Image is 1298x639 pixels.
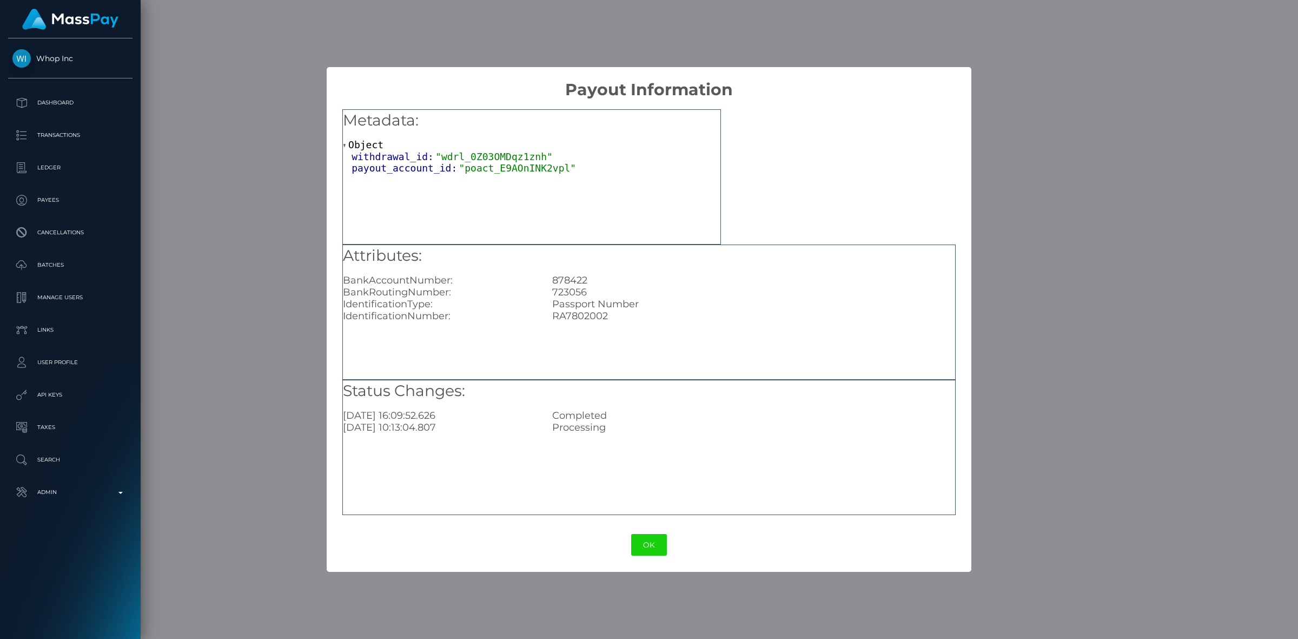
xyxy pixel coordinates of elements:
p: Admin [12,484,128,500]
div: IdentificationType: [335,298,544,310]
p: Ledger [12,160,128,176]
div: 723056 [544,286,963,298]
div: 878422 [544,274,963,286]
h5: Attributes: [343,245,955,267]
span: withdrawal_id: [352,151,435,162]
div: [DATE] 10:13:04.807 [335,421,544,433]
span: Whop Inc [8,54,133,63]
p: Cancellations [12,225,128,241]
img: Whop Inc [12,49,31,68]
img: MassPay Logo [22,9,118,30]
div: BankRoutingNumber: [335,286,544,298]
p: Manage Users [12,289,128,306]
span: "poact_E9AOnINK2vpl" [459,162,576,174]
p: Search [12,452,128,468]
h5: Status Changes: [343,380,955,402]
div: Completed [544,410,963,421]
p: Transactions [12,127,128,143]
h2: Payout Information [327,67,971,100]
span: "wdrl_0Z03OMDqz1znh" [435,151,553,162]
p: Batches [12,257,128,273]
div: Passport Number [544,298,963,310]
div: [DATE] 16:09:52.626 [335,410,544,421]
p: Dashboard [12,95,128,111]
div: IdentificationNumber: [335,310,544,322]
p: User Profile [12,354,128,371]
button: OK [631,534,667,556]
span: payout_account_id: [352,162,459,174]
p: Payees [12,192,128,208]
div: BankAccountNumber: [335,274,544,286]
div: Processing [544,421,963,433]
div: RA7802002 [544,310,963,322]
p: Links [12,322,128,338]
p: API Keys [12,387,128,403]
p: Taxes [12,419,128,436]
span: Object [348,139,383,150]
h5: Metadata: [343,110,720,131]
